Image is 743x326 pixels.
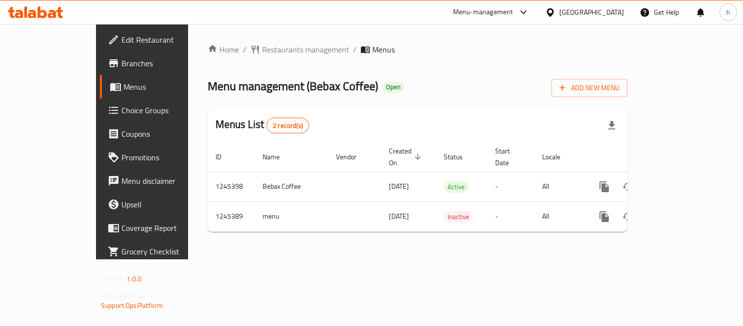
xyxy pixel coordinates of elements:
[444,181,469,193] span: Active
[208,142,695,232] table: enhanced table
[353,44,357,55] li: /
[495,145,523,169] span: Start Date
[453,6,513,18] div: Menu-management
[126,273,142,285] span: 1.0.0
[487,172,534,201] td: -
[100,169,220,193] a: Menu disclaimer
[266,118,309,133] div: Total records count
[123,81,212,93] span: Menus
[100,193,220,216] a: Upsell
[255,172,328,201] td: Bebax Coffee
[208,44,627,55] nav: breadcrumb
[389,145,424,169] span: Created On
[121,128,212,140] span: Coupons
[121,57,212,69] span: Branches
[100,216,220,240] a: Coverage Report
[262,44,349,55] span: Restaurants management
[487,201,534,231] td: -
[559,7,624,18] div: [GEOGRAPHIC_DATA]
[100,75,220,99] a: Menus
[208,201,255,231] td: 1245389
[726,7,730,18] span: h
[100,99,220,122] a: Choice Groups
[121,104,212,116] span: Choice Groups
[616,175,640,199] button: Change Status
[216,151,234,163] span: ID
[100,146,220,169] a: Promotions
[593,205,616,228] button: more
[559,82,620,94] span: Add New Menu
[585,142,695,172] th: Actions
[101,273,125,285] span: Version:
[100,28,220,51] a: Edit Restaurant
[243,44,246,55] li: /
[121,222,212,234] span: Coverage Report
[208,44,239,55] a: Home
[100,240,220,263] a: Grocery Checklist
[100,51,220,75] a: Branches
[121,246,212,257] span: Grocery Checklist
[382,81,405,93] div: Open
[551,79,627,97] button: Add New Menu
[534,201,585,231] td: All
[600,114,623,137] div: Export file
[216,117,309,133] h2: Menus List
[534,172,585,201] td: All
[542,151,573,163] span: Locale
[208,75,378,97] span: Menu management ( Bebax Coffee )
[121,199,212,210] span: Upsell
[267,121,309,130] span: 2 record(s)
[121,34,212,46] span: Edit Restaurant
[336,151,369,163] span: Vendor
[121,175,212,187] span: Menu disclaimer
[389,210,409,223] span: [DATE]
[208,172,255,201] td: 1245398
[593,175,616,199] button: more
[389,180,409,193] span: [DATE]
[382,83,405,91] span: Open
[121,151,212,163] span: Promotions
[101,299,163,312] a: Support.OpsPlatform
[250,44,349,55] a: Restaurants management
[255,201,328,231] td: menu
[444,211,473,223] span: Inactive
[100,122,220,146] a: Coupons
[263,151,292,163] span: Name
[372,44,395,55] span: Menus
[101,289,146,302] span: Get support on:
[444,151,476,163] span: Status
